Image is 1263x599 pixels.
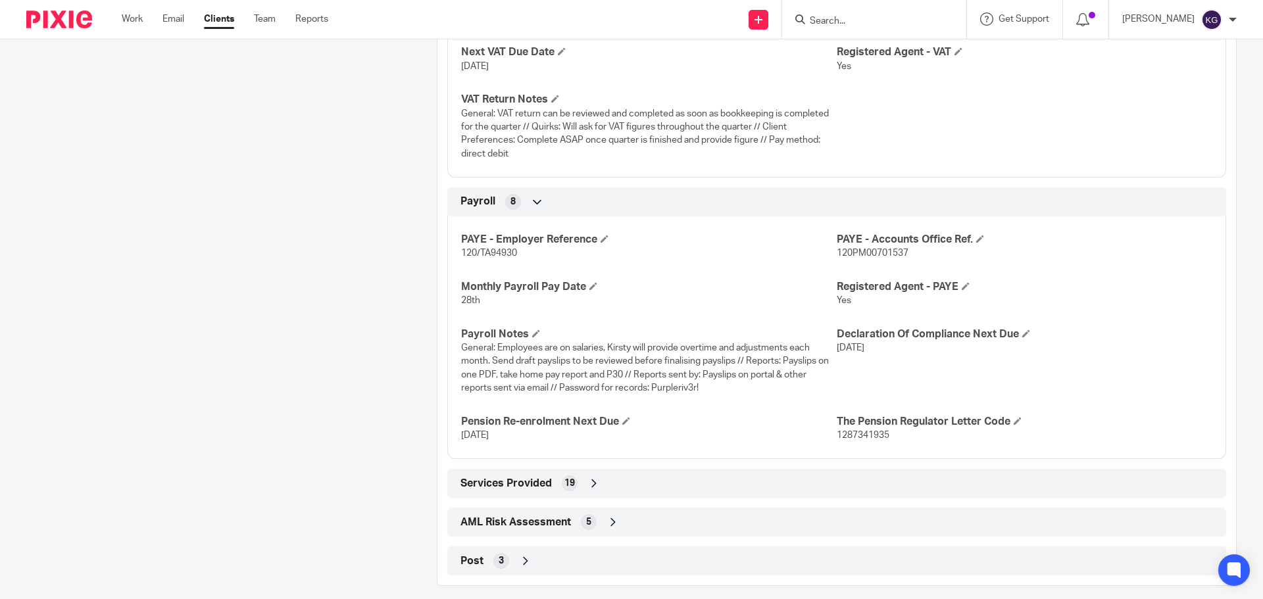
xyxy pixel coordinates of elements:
span: [DATE] [461,62,489,71]
h4: Next VAT Due Date [461,45,837,59]
h4: Payroll Notes [461,327,837,341]
h4: PAYE - Employer Reference [461,233,837,247]
span: 3 [499,554,504,567]
h4: Declaration Of Compliance Next Due [837,327,1212,341]
h4: Registered Agent - PAYE [837,280,1212,294]
img: Pixie [26,11,92,28]
a: Clients [204,12,234,26]
span: Post [460,554,483,568]
span: AML Risk Assessment [460,515,571,529]
a: Team [254,12,276,26]
span: [DATE] [461,431,489,440]
a: Work [122,12,143,26]
span: 8 [510,195,516,208]
span: 120PM00701537 [837,249,908,258]
a: Reports [295,12,328,26]
span: 5 [586,515,591,529]
h4: Monthly Payroll Pay Date [461,280,837,294]
span: Yes [837,62,851,71]
h4: Pension Re-enrolment Next Due [461,415,837,429]
input: Search [808,16,927,28]
span: Payroll [460,195,495,208]
h4: PAYE - Accounts Office Ref. [837,233,1212,247]
h4: Registered Agent - VAT [837,45,1212,59]
span: 1287341935 [837,431,889,440]
h4: The Pension Regulator Letter Code [837,415,1212,429]
span: General: VAT return can be reviewed and completed as soon as bookkeeping is completed for the qua... [461,109,829,158]
span: Get Support [999,14,1049,24]
a: Email [162,12,184,26]
span: 28th [461,296,480,305]
span: [DATE] [837,343,864,352]
span: Yes [837,296,851,305]
span: General: Employees are on salaries, Kirsty will provide overtime and adjustments each month. Send... [461,343,829,393]
span: 120/TA94930 [461,249,517,258]
img: svg%3E [1201,9,1222,30]
p: [PERSON_NAME] [1122,12,1195,26]
span: 19 [564,477,575,490]
span: Services Provided [460,477,552,491]
h4: VAT Return Notes [461,93,837,107]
